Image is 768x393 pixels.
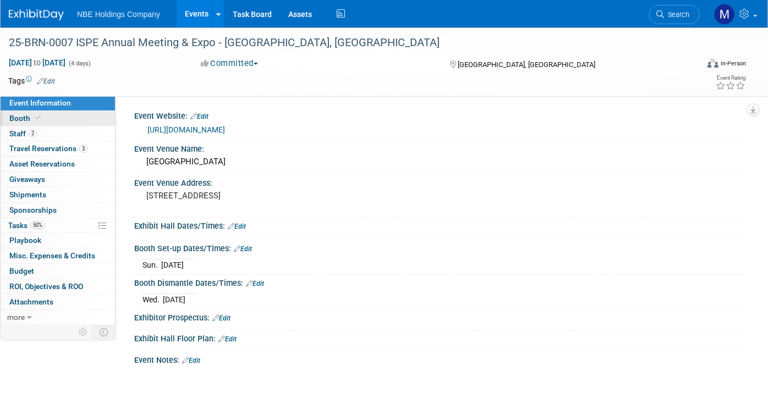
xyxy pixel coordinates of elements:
[9,98,71,107] span: Event Information
[212,314,231,322] a: Edit
[134,240,746,254] div: Booth Set-up Dates/Times:
[9,175,45,184] span: Giveaways
[182,357,200,364] a: Edit
[68,60,91,67] span: (4 days)
[163,294,185,305] td: [DATE]
[1,157,115,171] a: Asset Reservations
[134,218,746,232] div: Exhibit Hall Dates/Times:
[142,294,163,305] td: Wed.
[1,126,115,141] a: Staff2
[134,141,746,154] div: Event Venue Name:
[8,221,45,230] span: Tasks
[714,4,735,25] img: Morgan Goddard
[9,190,46,199] span: Shipments
[142,259,161,270] td: Sun.
[1,310,115,325] a: more
[9,129,37,138] span: Staff
[1,203,115,218] a: Sponsorships
[218,335,237,343] a: Edit
[30,221,45,229] span: 50%
[134,352,746,366] div: Event Notes:
[9,114,43,123] span: Booth
[77,10,160,19] span: NBE Holdings Company
[161,259,184,270] td: [DATE]
[1,187,115,202] a: Shipments
[7,313,25,322] span: more
[142,153,738,170] div: [GEOGRAPHIC_DATA]
[146,191,377,201] pre: [STREET_ADDRESS]
[637,57,747,74] div: Event Format
[1,279,115,294] a: ROI, Objectives & ROO
[9,297,53,306] span: Attachments
[1,141,115,156] a: Travel Reservations3
[1,218,115,233] a: Tasks50%
[134,275,746,289] div: Booth Dismantle Dates/Times:
[134,330,746,345] div: Exhibit Hall Floor Plan:
[9,206,57,214] span: Sponsorships
[134,175,746,189] div: Event Venue Address:
[1,172,115,187] a: Giveaways
[1,111,115,126] a: Booth
[9,9,64,20] img: ExhibitDay
[29,129,37,137] span: 2
[35,115,41,121] i: Booth reservation complete
[1,264,115,279] a: Budget
[9,159,75,168] span: Asset Reservations
[79,145,87,153] span: 3
[74,325,93,339] td: Personalize Event Tab Strip
[93,325,116,339] td: Toggle Event Tabs
[8,58,66,68] span: [DATE] [DATE]
[234,245,252,253] a: Edit
[707,59,718,68] img: Format-Inperson.png
[32,58,42,67] span: to
[9,251,95,260] span: Misc. Expenses & Credits
[664,10,689,19] span: Search
[9,282,83,291] span: ROI, Objectives & ROO
[1,295,115,309] a: Attachments
[5,33,683,53] div: 25-BRN-0007 ISPE Annual Meeting & Expo - [GEOGRAPHIC_DATA], [GEOGRAPHIC_DATA]
[147,125,225,134] a: [URL][DOMAIN_NAME]
[134,108,746,122] div: Event Website:
[1,96,115,110] a: Event Information
[9,267,34,275] span: Budget
[197,58,262,69] button: Committed
[1,233,115,248] a: Playbook
[190,113,209,120] a: Edit
[9,144,87,153] span: Travel Reservations
[458,60,595,69] span: [GEOGRAPHIC_DATA], [GEOGRAPHIC_DATA]
[649,5,700,24] a: Search
[9,236,41,245] span: Playbook
[720,59,746,68] div: In-Person
[37,78,55,85] a: Edit
[716,75,745,81] div: Event Rating
[1,248,115,263] a: Misc. Expenses & Credits
[228,223,246,230] a: Edit
[8,75,55,86] td: Tags
[134,309,746,324] div: Exhibitor Prospectus:
[246,280,264,287] a: Edit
